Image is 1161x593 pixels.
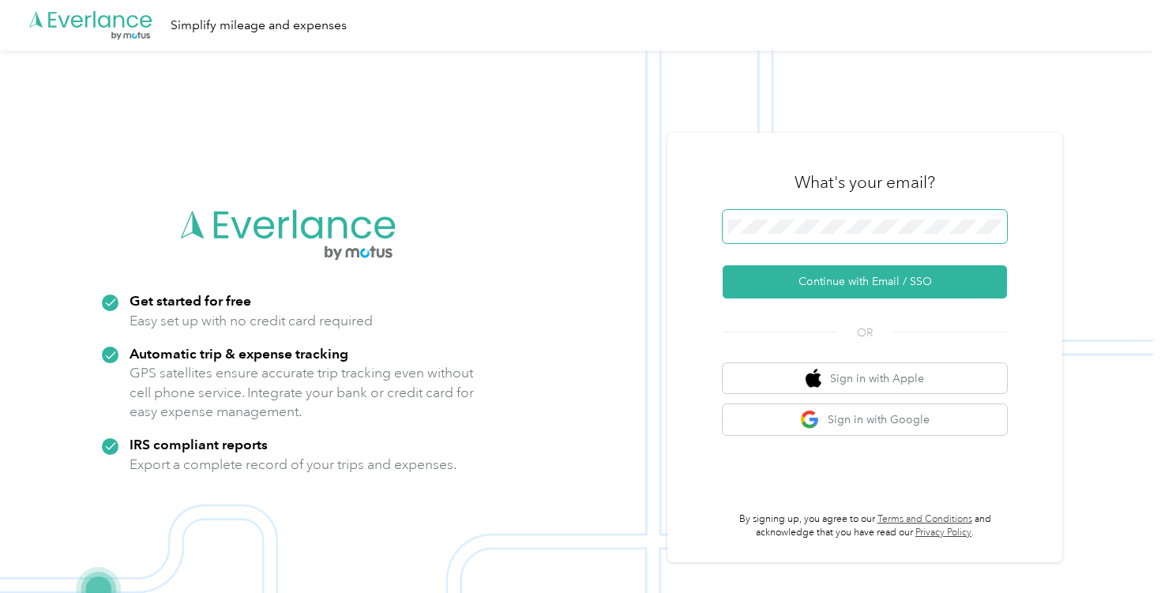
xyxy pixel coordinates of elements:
img: apple logo [806,369,821,388]
button: Continue with Email / SSO [723,265,1007,298]
button: apple logoSign in with Apple [723,363,1007,394]
a: Terms and Conditions [877,513,972,525]
div: Simplify mileage and expenses [171,16,347,36]
strong: Automatic trip & expense tracking [130,345,348,362]
a: Privacy Policy [915,527,971,539]
p: By signing up, you agree to our and acknowledge that you have read our . [723,512,1007,540]
p: Export a complete record of your trips and expenses. [130,455,457,475]
img: google logo [800,410,820,430]
p: Easy set up with no credit card required [130,311,373,331]
h3: What's your email? [795,171,935,193]
strong: Get started for free [130,292,251,309]
span: OR [837,325,892,341]
strong: IRS compliant reports [130,436,268,452]
p: GPS satellites ensure accurate trip tracking even without cell phone service. Integrate your bank... [130,363,475,422]
button: google logoSign in with Google [723,404,1007,435]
